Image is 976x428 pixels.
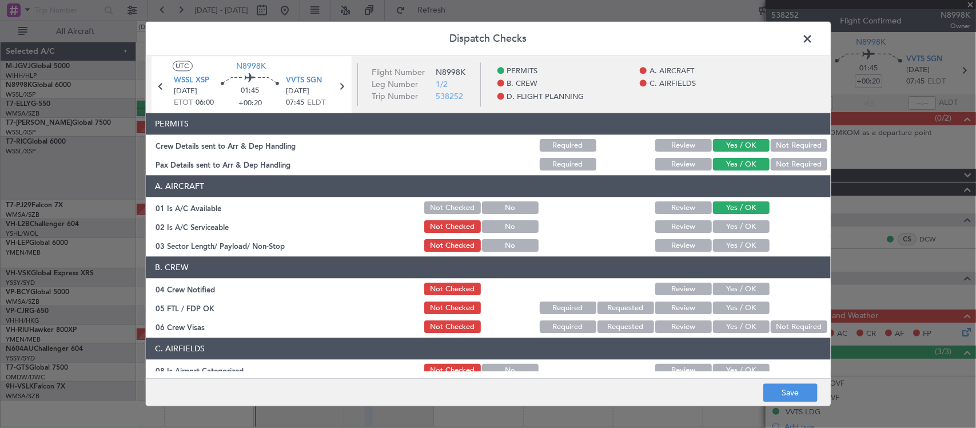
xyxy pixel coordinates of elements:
button: Not Required [771,140,827,152]
button: Yes / OK [713,221,770,233]
button: Yes / OK [713,302,770,315]
button: Save [763,384,818,402]
button: Yes / OK [713,283,770,296]
header: Dispatch Checks [146,22,831,56]
button: Yes / OK [713,364,770,377]
button: Yes / OK [713,140,770,152]
button: Not Required [771,321,827,334]
button: Yes / OK [713,321,770,334]
button: Yes / OK [713,202,770,215]
button: Yes / OK [713,158,770,171]
button: Yes / OK [713,240,770,252]
button: Not Required [771,158,827,171]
